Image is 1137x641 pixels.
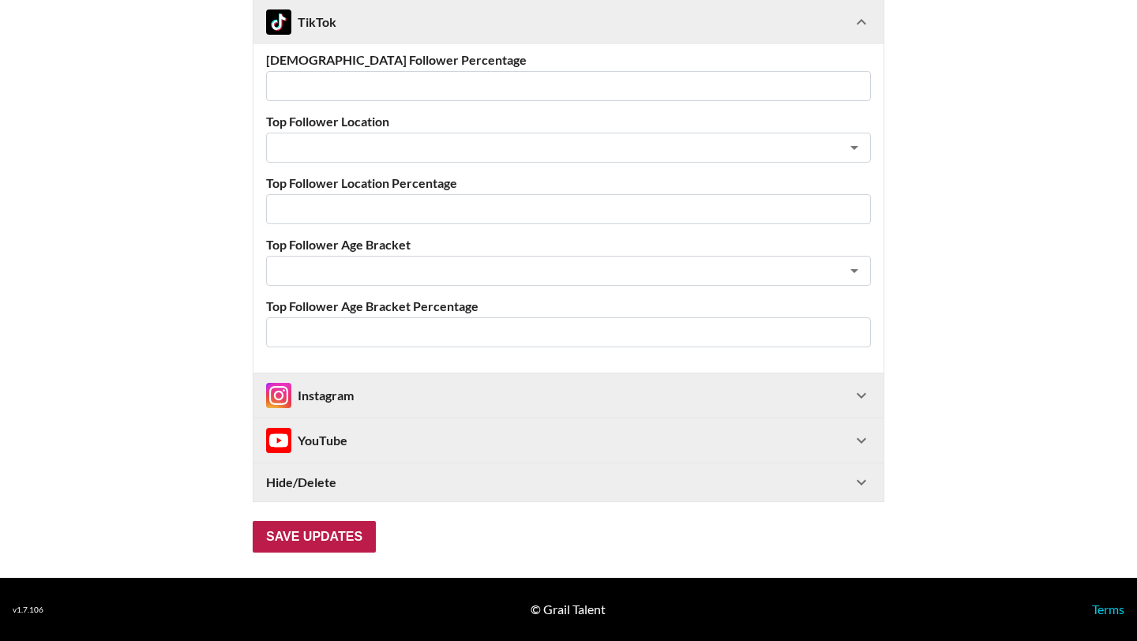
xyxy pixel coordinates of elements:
div: InstagramInstagram [253,373,884,418]
img: Instagram [266,383,291,408]
div: v 1.7.106 [13,605,43,615]
div: Hide/Delete [253,463,884,501]
div: InstagramYouTube [253,418,884,463]
label: Top Follower Location Percentage [266,175,871,191]
img: Instagram [266,428,291,453]
div: YouTube [266,428,347,453]
a: Terms [1092,602,1124,617]
div: Instagram [266,383,354,408]
strong: Hide/Delete [266,474,336,490]
input: Save Updates [253,521,376,553]
label: Top Follower Age Bracket [266,237,871,253]
div: © Grail Talent [531,602,606,617]
img: TikTok [266,9,291,35]
button: Open [843,260,865,282]
label: [DEMOGRAPHIC_DATA] Follower Percentage [266,52,871,68]
label: Top Follower Location [266,114,871,129]
div: TikTok [266,9,336,35]
button: Open [843,137,865,159]
label: Top Follower Age Bracket Percentage [266,298,871,314]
